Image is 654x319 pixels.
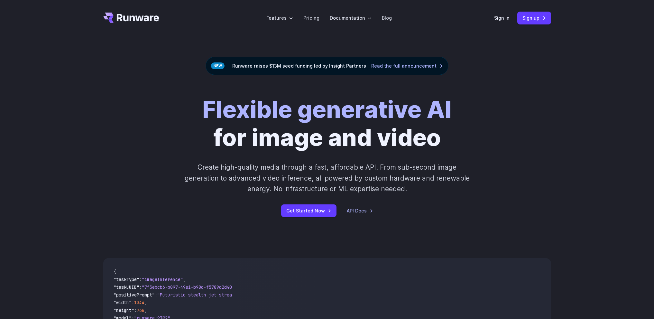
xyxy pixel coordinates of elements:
[134,307,137,313] span: :
[202,96,452,152] h1: for image and video
[184,162,470,194] p: Create high-quality media through a fast, affordable API. From sub-second image generation to adv...
[144,307,147,313] span: ,
[114,292,155,298] span: "positivePrompt"
[517,12,551,24] a: Sign up
[330,14,372,22] label: Documentation
[206,57,448,75] div: Runware raises $13M seed funding led by Insight Partners
[114,277,139,282] span: "taskType"
[382,14,392,22] a: Blog
[114,284,139,290] span: "taskUUID"
[142,277,183,282] span: "imageInference"
[137,307,144,313] span: 768
[157,292,391,298] span: "Futuristic stealth jet streaking through a neon-lit cityscape with glowing purple exhaust"
[103,13,159,23] a: Go to /
[114,307,134,313] span: "height"
[371,62,443,70] a: Read the full announcement
[494,14,510,22] a: Sign in
[139,284,142,290] span: :
[114,300,132,305] span: "width"
[142,284,240,290] span: "7f3ebcb6-b897-49e1-b98c-f5789d2d40d7"
[144,300,147,305] span: ,
[183,277,186,282] span: ,
[266,14,293,22] label: Features
[134,300,144,305] span: 1344
[155,292,157,298] span: :
[281,204,336,217] a: Get Started Now
[114,269,116,275] span: {
[202,95,452,124] strong: Flexible generative AI
[139,277,142,282] span: :
[303,14,319,22] a: Pricing
[347,207,373,214] a: API Docs
[132,300,134,305] span: :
